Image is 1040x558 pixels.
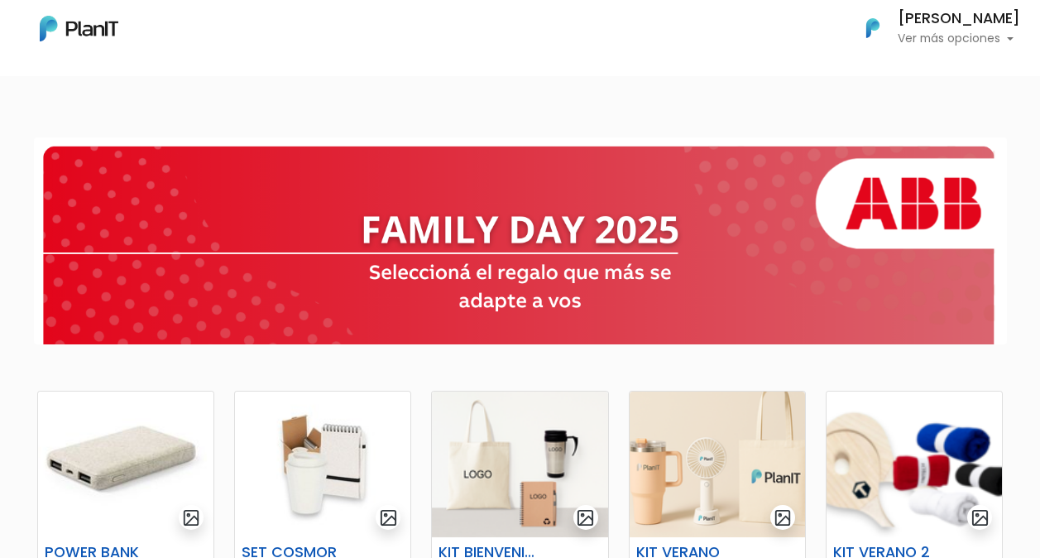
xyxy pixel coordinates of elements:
img: gallery-light [379,508,398,527]
img: gallery-light [774,508,793,527]
p: Ver más opciones [898,33,1020,45]
img: gallery-light [576,508,595,527]
img: thumb_Captura_de_pantalla_2025-09-04_164953.png [827,392,1002,537]
img: gallery-light [971,508,990,527]
img: PlanIt Logo [855,10,891,46]
img: thumb_ChatGPT_Image_4_sept_2025__22_10_23.png [630,392,805,537]
img: thumb_2000___2000-Photoroom_-_2025-06-27T163443.709.jpg [235,392,410,537]
h6: [PERSON_NAME] [898,12,1020,26]
img: PlanIt Logo [40,16,118,41]
img: thumb_ChatGPT_Image_30_jun_2025__12_13_10.png [432,392,607,537]
img: gallery-light [182,508,201,527]
button: PlanIt Logo [PERSON_NAME] Ver más opciones [845,7,1020,50]
img: thumb_WhatsApp_Image_2025-06-21_at_11.38.19.jpeg [38,392,213,537]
